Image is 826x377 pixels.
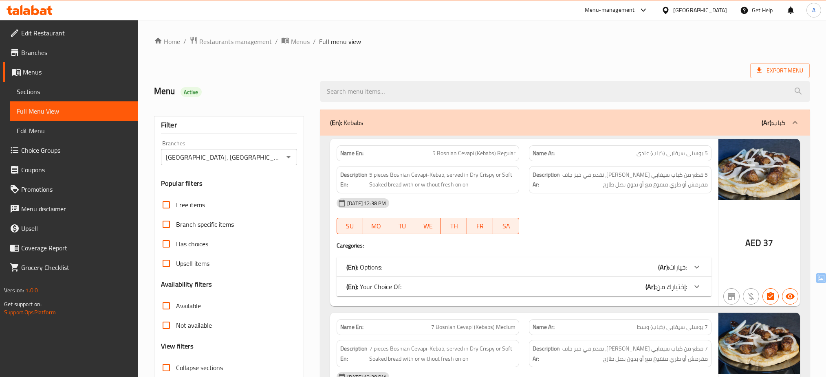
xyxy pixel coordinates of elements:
div: (En): Options:(Ar):خيارات: [337,257,711,277]
span: 7 pieces Bosnian Cevapi-Kebab, served in Dry Crispy or Soft Soaked bread with or without fresh onion [369,344,515,364]
a: Branches [3,43,138,62]
b: (Ar): [658,261,669,273]
p: Kebabs [330,118,363,127]
a: Edit Restaurant [3,23,138,43]
span: 1.0.0 [25,285,38,296]
button: SA [493,218,519,234]
div: (En): Kebabs(Ar):كباب [320,110,810,136]
span: Full menu view [319,37,361,46]
a: Promotions [3,180,138,199]
span: Edit Menu [17,126,132,136]
span: Menus [291,37,310,46]
span: Active [181,88,202,96]
div: [GEOGRAPHIC_DATA] [673,6,727,15]
nav: breadcrumb [154,36,810,47]
span: Restaurants management [199,37,272,46]
button: Purchased item [743,288,759,305]
h3: Availability filters [161,280,212,289]
button: Not branch specific item [723,288,740,305]
b: (Ar): [645,281,656,293]
span: Coupons [21,165,132,175]
a: Sections [10,82,138,101]
b: (Ar): [762,116,773,129]
span: Choice Groups [21,145,132,155]
h2: Menu [154,85,311,97]
span: Coverage Report [21,243,132,253]
p: كباب [762,118,785,127]
button: Available [782,288,798,305]
a: Home [154,37,180,46]
div: Active [181,87,202,97]
h3: Popular filters [161,179,297,188]
a: Full Menu View [10,101,138,121]
span: Edit Restaurant [21,28,132,38]
div: Menu-management [585,5,635,15]
span: إختيارك من: [656,281,687,293]
strong: Description En: [340,344,368,364]
li: / [183,37,186,46]
button: TU [389,218,415,234]
input: search [320,81,810,102]
a: Menus [3,62,138,82]
li: / [275,37,278,46]
span: WE [419,220,438,232]
div: Filter [161,116,297,134]
span: 5 pieces Bosnian Cevapi-Kebab, served in Dry Crispy or Soft Soaked bread with or without fresh onion [369,170,515,190]
a: Edit Menu [10,121,138,140]
span: 7 قطع من كباب سيفابي البوسني، تقدم في خبز جاف مقرمش أو طري منقوع مع أو بدون بصل طازج [562,344,708,364]
span: Menus [23,67,132,77]
button: SU [337,218,363,234]
span: Sections [17,87,132,96]
h4: Caregories: [337,241,711,250]
button: FR [467,218,493,234]
span: SA [496,220,516,232]
span: SU [340,220,360,232]
span: Export Menu [757,66,803,76]
span: 37 [763,235,773,251]
button: TH [441,218,467,234]
li: / [313,37,316,46]
strong: Name En: [340,149,363,158]
span: Promotions [21,184,132,194]
a: Choice Groups [3,140,138,160]
b: (En): [330,116,342,129]
b: (En): [346,281,358,293]
span: A [812,6,815,15]
span: TU [392,220,412,232]
strong: Description Ar: [533,344,560,364]
span: 5 Bosnian Cevapi (Kebabs) Regular [432,149,515,158]
span: TH [444,220,464,232]
p: Options: [346,262,382,272]
button: Open [283,151,294,163]
span: AED [745,235,761,251]
span: Branches [21,48,132,57]
strong: Name Ar: [533,149,555,158]
span: Available [176,301,201,311]
img: 5__Bosnian_Cevapi_Kebabs_638912179264638581.jpg [718,139,800,200]
strong: Name Ar: [533,323,555,331]
img: 7_Bosnian_Cevapi_Kebabs_M638912179439970592.jpg [718,313,800,374]
a: Menu disclaimer [3,199,138,219]
span: خيارات: [669,261,687,273]
button: MO [363,218,389,234]
div: (En): Your Choice Of:(Ar):إختيارك من: [337,277,711,296]
span: Branch specific items [176,219,234,229]
a: Upsell [3,219,138,238]
a: Restaurants management [189,36,272,47]
span: 5 قطع من كباب سيفابي البوسني، تقدم في خبز جاف مقرمش أو طري منقوع مع أو بدون بصل طازج [562,170,708,190]
span: [DATE] 12:38 PM [344,199,389,207]
span: Has choices [176,239,208,249]
span: Grocery Checklist [21,263,132,272]
span: 5 بوسني سيفابي (كباب) عادي [637,149,708,158]
h3: View filters [161,342,194,351]
span: Version: [4,285,24,296]
a: Coupons [3,160,138,180]
a: Coverage Report [3,238,138,258]
span: MO [366,220,386,232]
a: Menus [281,36,310,47]
span: Upsell items [176,259,209,268]
span: Export Menu [750,63,810,78]
span: Collapse sections [176,363,223,373]
span: 7 Bosnian Cevapi (Kebabs) Medium [431,323,515,331]
strong: Description En: [340,170,368,190]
